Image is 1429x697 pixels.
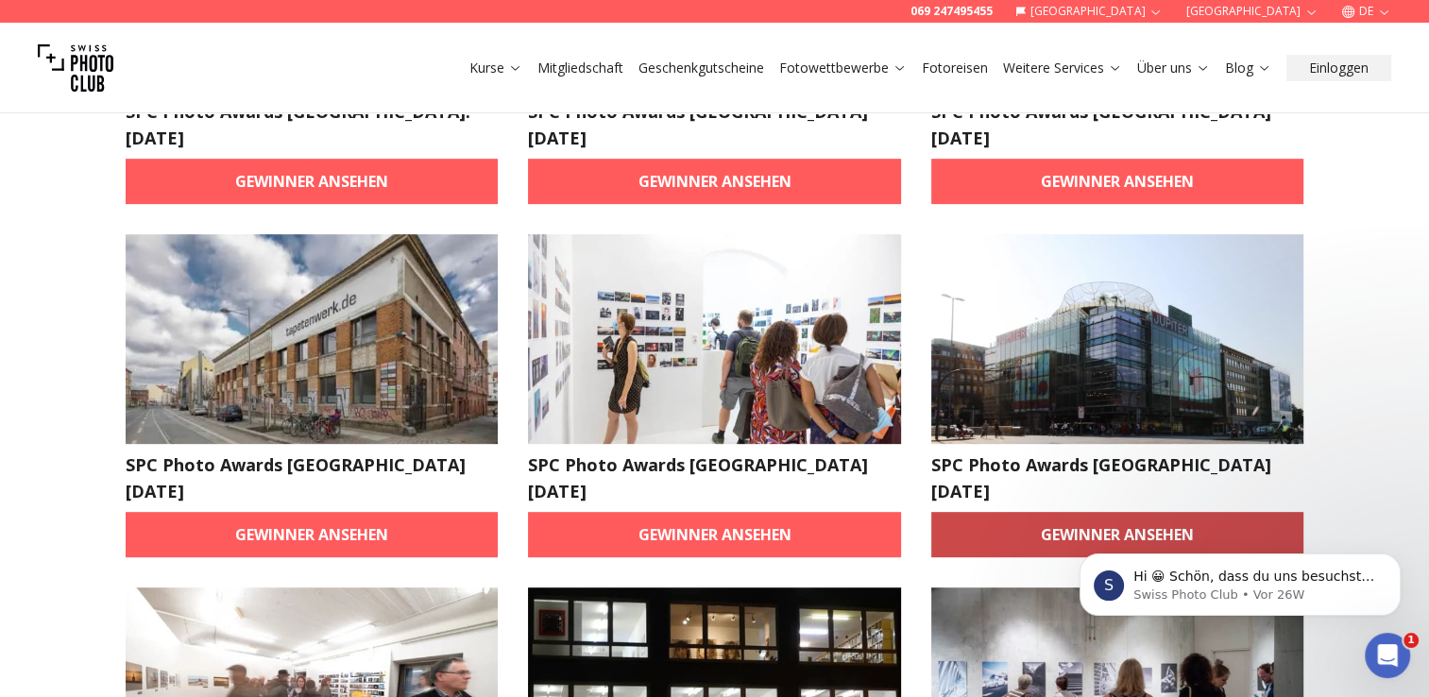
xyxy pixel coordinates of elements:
a: Mitgliedschaft [537,59,623,77]
a: Fotoreisen [922,59,988,77]
a: Gewinner ansehen [528,159,901,204]
button: Weitere Services [995,55,1130,81]
a: Geschenkgutscheine [638,59,764,77]
a: Kurse [469,59,522,77]
button: Geschenkgutscheine [631,55,772,81]
a: Gewinner ansehen [931,512,1304,557]
button: Fotowettbewerbe [772,55,914,81]
a: Gewinner ansehen [126,159,499,204]
h2: SPC Photo Awards [GEOGRAPHIC_DATA] [DATE] [931,451,1304,504]
h2: SPC Photo Awards [GEOGRAPHIC_DATA] [DATE] [528,98,901,151]
button: Kurse [462,55,530,81]
button: Mitgliedschaft [530,55,631,81]
button: Über uns [1130,55,1217,81]
h2: SPC Photo Awards [GEOGRAPHIC_DATA] [DATE] [528,451,901,504]
img: SPC Photo Awards LEIPZIG Mai 2025 [126,234,499,444]
a: Weitere Services [1003,59,1122,77]
a: Gewinner ansehen [931,159,1304,204]
img: Swiss photo club [38,30,113,106]
iframe: Intercom live chat [1365,633,1410,678]
h2: SPC Photo Awards [GEOGRAPHIC_DATA]: [DATE] [126,98,499,151]
iframe: Intercom notifications Nachricht [1051,514,1429,646]
button: Einloggen [1286,55,1391,81]
span: 1 [1403,633,1419,648]
a: Gewinner ansehen [126,512,499,557]
button: Blog [1217,55,1279,81]
img: SPC Photo Awards HAMBURG April 2025 [931,234,1304,444]
h2: SPC Photo Awards [GEOGRAPHIC_DATA] [DATE] [126,451,499,504]
a: 069 247495455 [910,4,993,19]
button: Fotoreisen [914,55,995,81]
h2: SPC Photo Awards [GEOGRAPHIC_DATA] [DATE] [931,98,1304,151]
a: Blog [1225,59,1271,77]
a: Gewinner ansehen [528,512,901,557]
img: SPC Photo Awards MÜNCHEN April 2025 [528,234,901,444]
a: Fotowettbewerbe [779,59,907,77]
a: Über uns [1137,59,1210,77]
